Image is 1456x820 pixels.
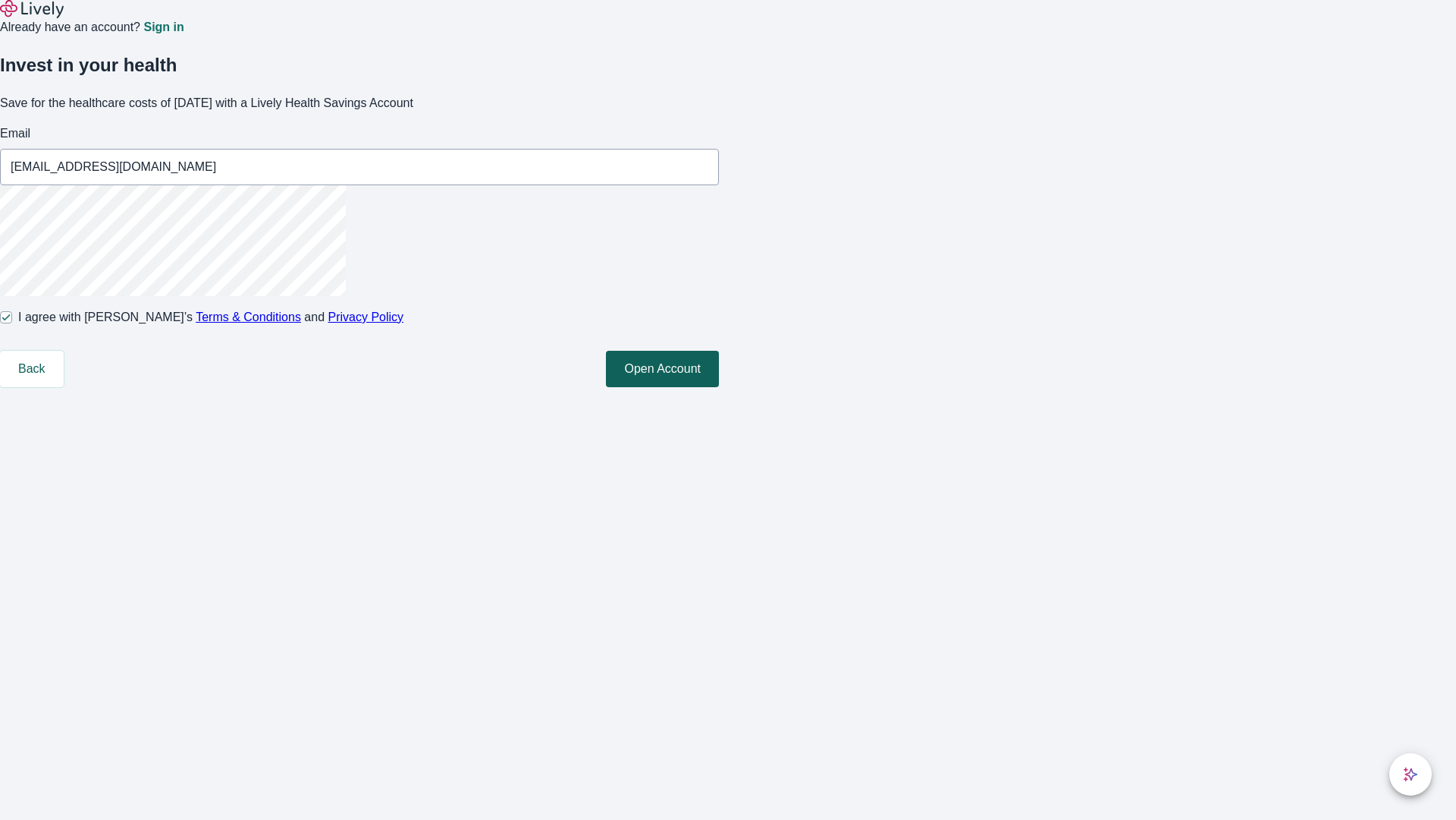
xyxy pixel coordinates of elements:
a: Terms & Conditions [196,311,301,323]
a: Sign in [143,21,184,33]
a: Privacy Policy [328,311,404,323]
button: Open Account [606,351,719,387]
button: chat [1389,753,1432,796]
span: I agree with [PERSON_NAME]’s and [18,308,403,326]
svg: Lively AI Assistant [1403,767,1418,782]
